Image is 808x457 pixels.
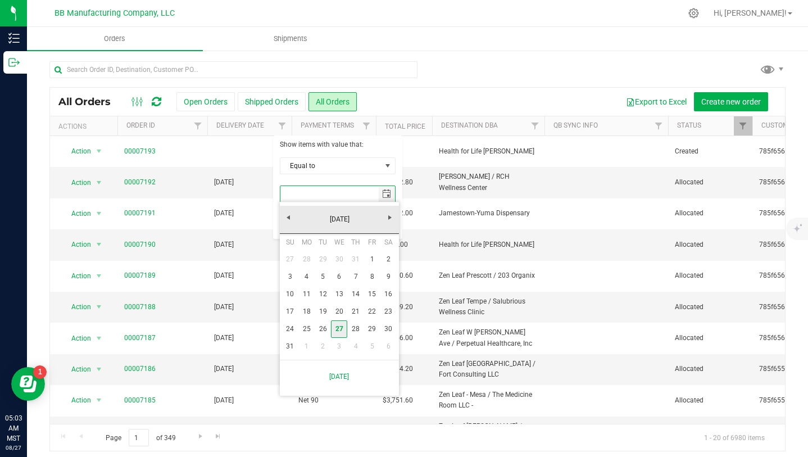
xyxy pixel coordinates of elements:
span: [PERSON_NAME] / RCH Wellness Center [439,171,538,193]
a: 30 [380,320,397,338]
span: select [379,186,395,202]
span: Zen Leaf Prescott / 203 Organix [439,270,538,281]
a: 27 [331,320,347,338]
a: 14 [347,286,364,303]
a: 2 [315,338,331,355]
span: Action [61,392,92,408]
span: Action [61,268,92,284]
a: 00007188 [124,302,156,313]
span: select [92,268,106,284]
a: 22 [364,303,380,320]
span: Zen Leaf [GEOGRAPHIC_DATA] / Fort Consulting LLC [439,359,538,380]
a: 31 [282,338,298,355]
span: Hi, [PERSON_NAME]! [714,8,787,17]
a: Orders [27,27,203,51]
span: [DATE] [214,364,234,374]
span: Allocated [675,270,746,281]
form: Show items with value that: [273,135,402,239]
span: Action [61,299,92,315]
a: 17 [282,303,298,320]
span: Allocated [675,302,746,313]
a: 27 [282,251,298,268]
a: Delivery Date [216,121,264,129]
span: [DATE] [214,333,234,343]
a: 2 [380,251,397,268]
a: 16 [380,286,397,303]
span: [DATE] [214,177,234,188]
span: 1 - 20 of 6980 items [695,429,774,446]
span: All Orders [58,96,122,108]
a: 6 [331,268,347,286]
a: 00007185 [124,395,156,406]
span: Create new order [701,97,761,106]
span: Allocated [675,395,746,406]
span: [DATE] [214,302,234,313]
button: Export to Excel [619,92,694,111]
span: Equal to [280,158,381,174]
a: 9 [380,268,397,286]
a: Filter [650,116,668,135]
a: Filter [357,116,376,135]
span: $3,751.60 [383,395,413,406]
a: 26 [315,320,331,338]
span: Operator [280,157,396,174]
a: 4 [298,268,315,286]
a: 29 [315,251,331,268]
th: Friday [364,234,380,251]
span: Allocated [675,208,746,219]
button: Open Orders [176,92,235,111]
a: 11 [298,286,315,303]
a: Filter [734,116,752,135]
a: 23 [380,303,397,320]
a: Destination DBA [441,121,498,129]
a: 1 [298,338,315,355]
a: Go to the next page [192,429,208,444]
a: 7 [347,268,364,286]
span: select [92,143,106,159]
span: Allocated [675,177,746,188]
a: 21 [347,303,364,320]
a: 3 [282,268,298,286]
a: 20 [331,303,347,320]
input: Search Order ID, Destination, Customer PO... [49,61,417,78]
div: Show items with value that: [280,140,396,150]
a: 5 [364,338,380,355]
td: Current focused date is Wednesday, August 27, 2025 [331,320,347,338]
span: Health for Life [PERSON_NAME] [439,146,538,157]
span: Orders [89,34,140,44]
span: Zen Leaf Tempe / Salubrious Wellness Clinic [439,296,538,318]
a: Filter [273,116,292,135]
input: 1 [129,429,149,446]
span: Jamestown-Yuma Dispensary [439,208,538,219]
span: Shipments [258,34,323,44]
span: Zen Leaf [PERSON_NAME] / Vending Logistics LLC [439,421,538,442]
a: [DATE] [286,365,393,388]
a: 19 [315,303,331,320]
span: select [92,392,106,408]
iframe: Resource center [11,367,45,401]
p: 05:03 AM MST [5,413,22,444]
div: Manage settings [687,8,701,19]
th: Sunday [282,234,298,251]
span: Allocated [675,364,746,374]
span: BB Manufacturing Company, LLC [55,8,175,18]
a: Order ID [126,121,155,129]
a: 00007193 [124,146,156,157]
a: 8 [364,268,380,286]
a: 31 [347,251,364,268]
span: select [92,299,106,315]
a: Payment Terms [301,121,354,129]
a: Next [382,209,399,226]
a: 29 [364,320,380,338]
input: Value [280,186,379,202]
span: Allocated [675,239,746,250]
a: QB Sync Info [553,121,598,129]
a: 10 [282,286,298,303]
span: Net 90 [298,395,369,406]
span: select [92,206,106,221]
button: All Orders [308,92,357,111]
span: select [92,361,106,377]
button: Shipped Orders [238,92,306,111]
span: [DATE] [214,270,234,281]
inline-svg: Outbound [8,57,20,68]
